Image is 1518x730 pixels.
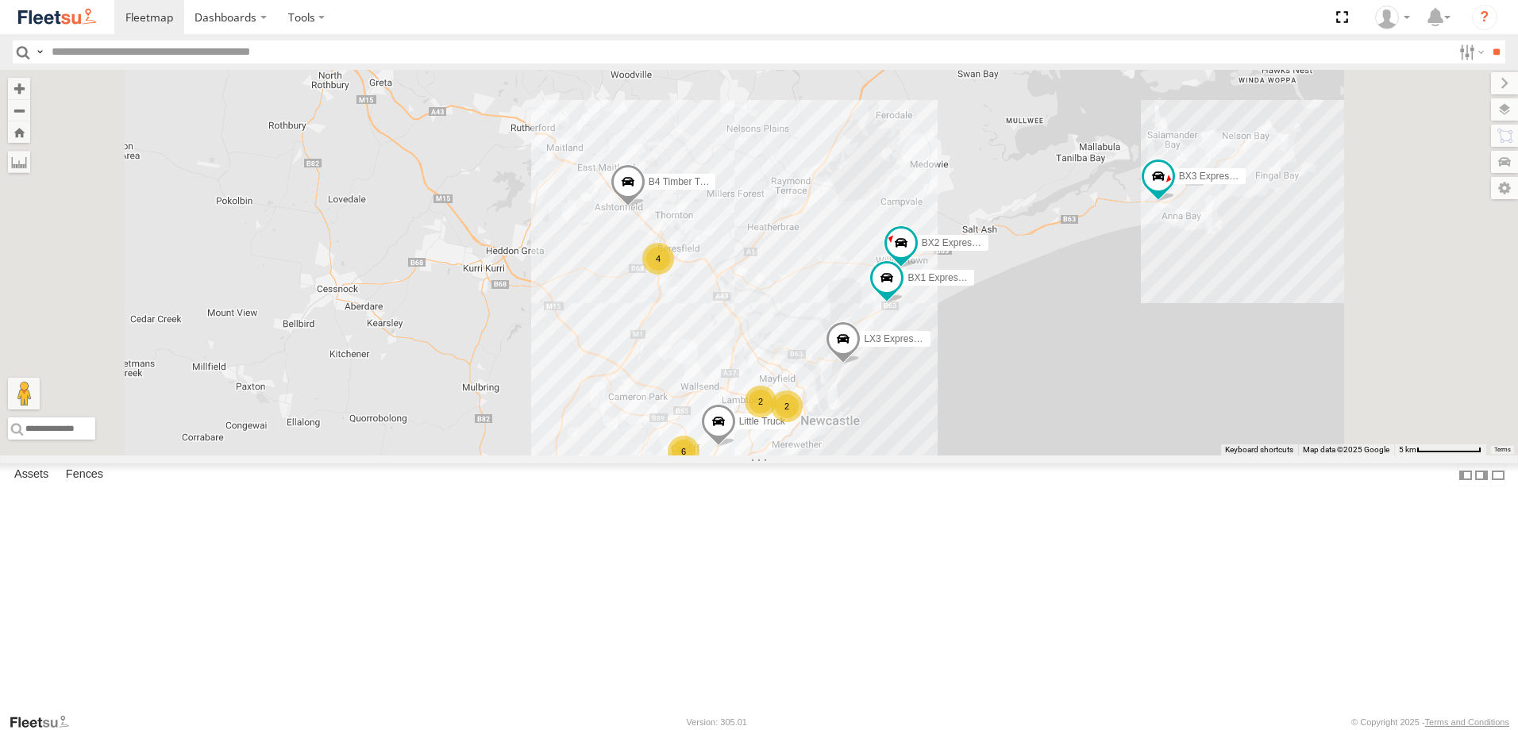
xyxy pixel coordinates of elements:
label: Search Query [33,40,46,63]
button: Zoom in [8,78,30,99]
label: Hide Summary Table [1490,463,1506,486]
div: Matt Curtis [1370,6,1416,29]
button: Map Scale: 5 km per 78 pixels [1394,444,1486,455]
div: 4 [642,243,674,275]
label: Dock Summary Table to the Right [1474,463,1489,486]
button: Keyboard shortcuts [1225,444,1293,455]
div: 2 [745,386,776,417]
div: © Copyright 2025 - [1351,717,1509,727]
i: ? [1472,5,1497,30]
div: Version: 305.01 [687,717,747,727]
a: Visit our Website [9,714,82,730]
span: BX3 Express Ute [1179,171,1251,182]
button: Zoom Home [8,121,30,143]
span: Little Truck [739,416,785,427]
button: Zoom out [8,99,30,121]
label: Map Settings [1491,177,1518,199]
img: fleetsu-logo-horizontal.svg [16,6,98,28]
label: Measure [8,151,30,173]
span: B4 Timber Truck [649,176,718,187]
label: Assets [6,464,56,486]
span: BX1 Express Ute [907,272,980,283]
span: LX3 Express Ute [864,333,935,344]
label: Fences [58,464,111,486]
span: BX2 Express Ute [922,237,994,248]
div: 6 [668,436,699,467]
div: 2 [771,390,803,422]
button: Drag Pegman onto the map to open Street View [8,378,40,409]
span: Map data ©2025 Google [1303,445,1389,454]
label: Search Filter Options [1453,40,1487,63]
a: Terms [1494,447,1511,453]
a: Terms and Conditions [1425,717,1509,727]
span: 5 km [1399,445,1416,454]
label: Dock Summary Table to the Left [1458,463,1474,486]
